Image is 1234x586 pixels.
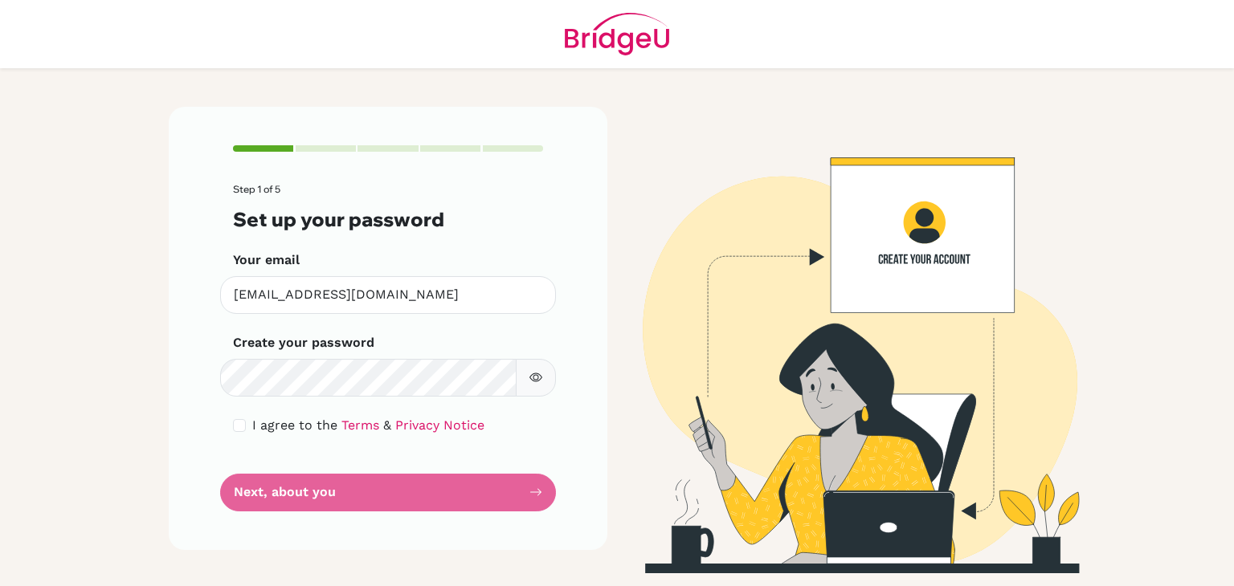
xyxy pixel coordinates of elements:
[252,417,337,433] span: I agree to the
[383,417,391,433] span: &
[233,208,543,231] h3: Set up your password
[233,333,374,352] label: Create your password
[341,417,379,433] a: Terms
[233,183,280,195] span: Step 1 of 5
[220,276,556,314] input: Insert your email*
[395,417,484,433] a: Privacy Notice
[233,250,300,270] label: Your email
